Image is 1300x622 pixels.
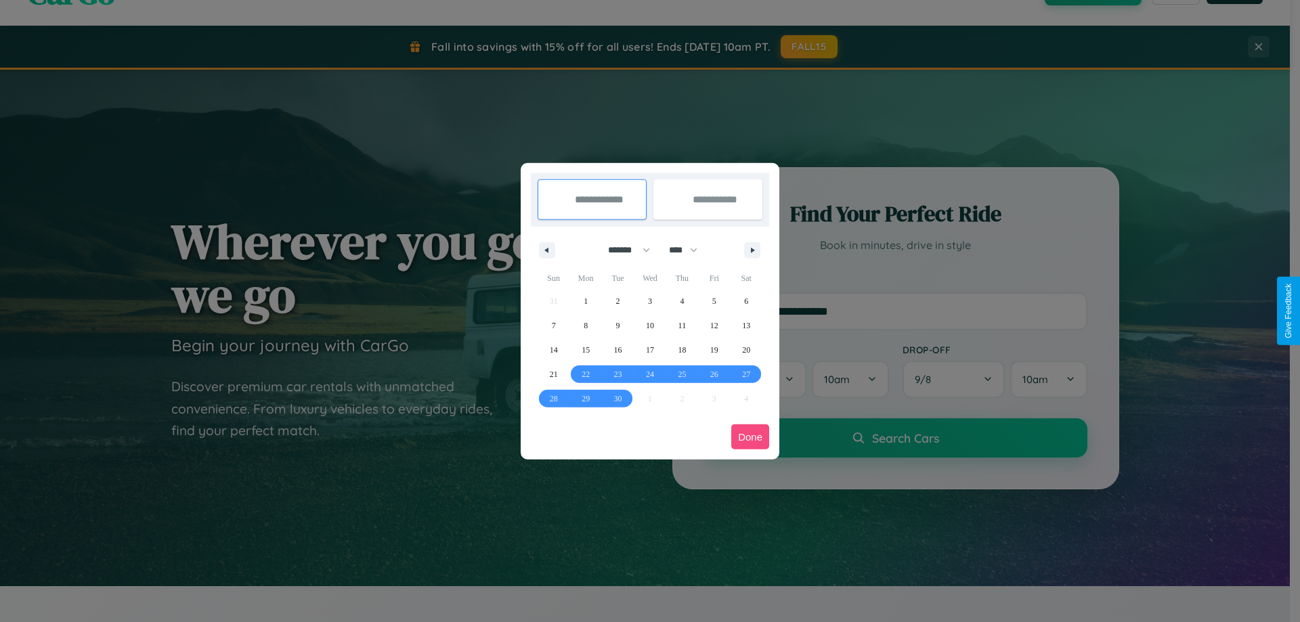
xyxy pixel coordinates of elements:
span: 22 [582,362,590,386]
span: 2 [616,289,620,313]
button: 21 [538,362,569,386]
button: 12 [698,313,730,338]
span: 1 [584,289,588,313]
button: 30 [602,386,634,411]
span: 3 [648,289,652,313]
button: 25 [666,362,698,386]
span: Sun [538,267,569,289]
button: 26 [698,362,730,386]
button: 17 [634,338,666,362]
button: 5 [698,289,730,313]
button: 22 [569,362,601,386]
span: 23 [614,362,622,386]
span: 15 [582,338,590,362]
span: 8 [584,313,588,338]
span: 21 [550,362,558,386]
button: 6 [731,289,762,313]
button: 18 [666,338,698,362]
span: 4 [680,289,684,313]
span: 13 [742,313,750,338]
button: 28 [538,386,569,411]
div: Give Feedback [1284,284,1293,338]
span: 5 [712,289,716,313]
span: Tue [602,267,634,289]
span: 29 [582,386,590,411]
button: 4 [666,289,698,313]
button: 27 [731,362,762,386]
button: 19 [698,338,730,362]
button: 3 [634,289,666,313]
span: 6 [744,289,748,313]
button: 13 [731,313,762,338]
button: 10 [634,313,666,338]
span: 7 [552,313,556,338]
button: 15 [569,338,601,362]
button: 16 [602,338,634,362]
button: 20 [731,338,762,362]
span: 19 [710,338,718,362]
span: 10 [646,313,654,338]
span: Wed [634,267,666,289]
button: Done [731,424,769,449]
span: Mon [569,267,601,289]
span: 30 [614,386,622,411]
button: 9 [602,313,634,338]
span: Fri [698,267,730,289]
button: 11 [666,313,698,338]
button: 24 [634,362,666,386]
span: 17 [646,338,654,362]
span: 27 [742,362,750,386]
span: 28 [550,386,558,411]
button: 14 [538,338,569,362]
button: 29 [569,386,601,411]
span: 26 [710,362,718,386]
span: 24 [646,362,654,386]
button: 7 [538,313,569,338]
button: 23 [602,362,634,386]
button: 1 [569,289,601,313]
span: 11 [678,313,687,338]
span: 20 [742,338,750,362]
span: 18 [678,338,686,362]
span: 25 [678,362,686,386]
span: Thu [666,267,698,289]
button: 2 [602,289,634,313]
span: 9 [616,313,620,338]
span: Sat [731,267,762,289]
span: 12 [710,313,718,338]
span: 14 [550,338,558,362]
button: 8 [569,313,601,338]
span: 16 [614,338,622,362]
